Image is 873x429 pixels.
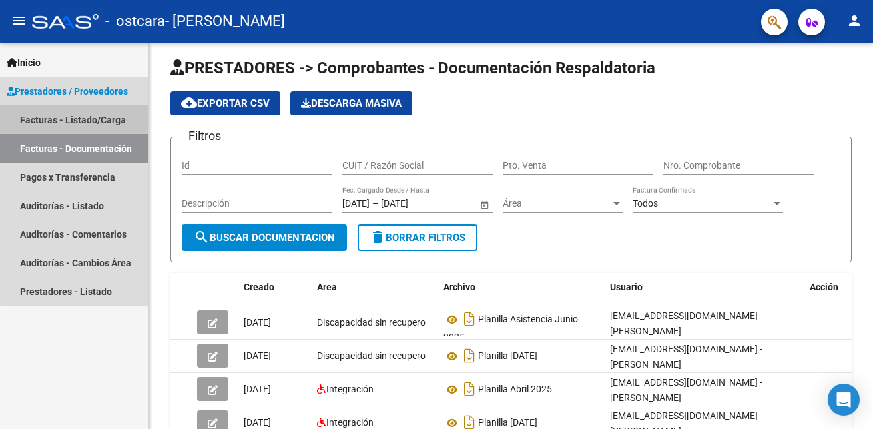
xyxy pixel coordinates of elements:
[633,198,658,209] span: Todos
[370,232,465,244] span: Borrar Filtros
[370,229,386,245] mat-icon: delete
[317,350,426,361] span: Discapacidad sin recupero
[244,317,271,328] span: [DATE]
[244,384,271,394] span: [DATE]
[238,273,312,302] datatable-header-cell: Creado
[301,97,402,109] span: Descarga Masiva
[290,91,412,115] app-download-masive: Descarga masiva de comprobantes (adjuntos)
[7,55,41,70] span: Inicio
[503,198,611,209] span: Área
[326,384,374,394] span: Integración
[828,384,860,416] div: Open Intercom Messenger
[244,350,271,361] span: [DATE]
[244,282,274,292] span: Creado
[461,308,478,330] i: Descargar documento
[478,351,537,362] span: Planilla [DATE]
[7,84,128,99] span: Prestadores / Proveedores
[326,417,374,428] span: Integración
[443,282,475,292] span: Archivo
[461,345,478,366] i: Descargar documento
[372,198,378,209] span: –
[290,91,412,115] button: Descarga Masiva
[342,198,370,209] input: Fecha inicio
[610,344,762,370] span: [EMAIL_ADDRESS][DOMAIN_NAME] - [PERSON_NAME]
[181,97,270,109] span: Exportar CSV
[478,418,537,428] span: Planilla [DATE]
[182,224,347,251] button: Buscar Documentacion
[244,417,271,428] span: [DATE]
[182,127,228,145] h3: Filtros
[610,310,762,336] span: [EMAIL_ADDRESS][DOMAIN_NAME] - [PERSON_NAME]
[165,7,285,36] span: - [PERSON_NAME]
[610,377,762,403] span: [EMAIL_ADDRESS][DOMAIN_NAME] - [PERSON_NAME]
[461,378,478,400] i: Descargar documento
[804,273,871,302] datatable-header-cell: Acción
[181,95,197,111] mat-icon: cloud_download
[317,282,337,292] span: Area
[846,13,862,29] mat-icon: person
[194,229,210,245] mat-icon: search
[11,13,27,29] mat-icon: menu
[610,282,643,292] span: Usuario
[358,224,477,251] button: Borrar Filtros
[443,314,578,343] span: Planilla Asistencia Junio 2025
[170,59,655,77] span: PRESTADORES -> Comprobantes - Documentación Respaldatoria
[438,273,605,302] datatable-header-cell: Archivo
[170,91,280,115] button: Exportar CSV
[810,282,838,292] span: Acción
[312,273,438,302] datatable-header-cell: Area
[194,232,335,244] span: Buscar Documentacion
[605,273,804,302] datatable-header-cell: Usuario
[105,7,165,36] span: - ostcara
[381,198,446,209] input: Fecha fin
[317,317,426,328] span: Discapacidad sin recupero
[477,197,491,211] button: Open calendar
[478,384,552,395] span: Planilla Abril 2025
